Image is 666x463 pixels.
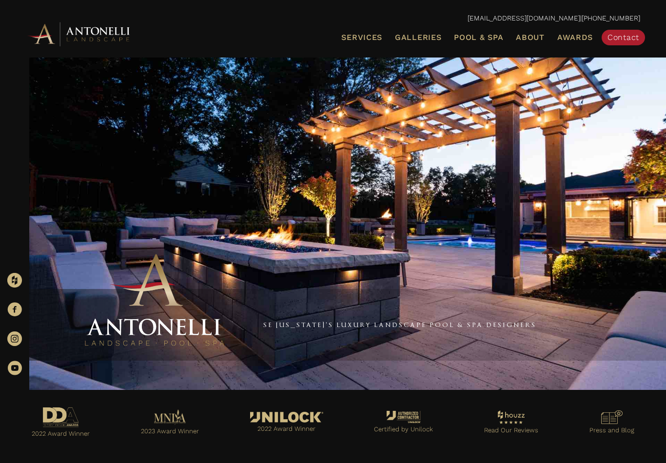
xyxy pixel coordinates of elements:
a: Pool & Spa [450,31,507,44]
a: Go to https://antonellilandscape.com/featured-projects/the-white-house/ [234,409,339,437]
img: Antonelli Horizontal Logo [26,20,133,47]
img: Antonelli Stacked Logo [81,250,228,351]
span: Pool & Spa [454,33,503,42]
a: Go to https://www.houzz.com/professionals/landscape-architects-and-landscape-designers/antonelli-... [469,408,554,439]
a: Go to https://antonellilandscape.com/press-media/ [573,408,650,439]
a: SE [US_STATE]'s Luxury Landscape Pool & Spa Designers [263,321,536,328]
span: Contact [607,33,639,42]
p: | [26,12,640,25]
span: Awards [557,33,593,42]
a: Awards [553,31,597,44]
a: Go to https://antonellilandscape.com/unilock-authorized-contractor/ [358,408,449,438]
a: [PHONE_NUMBER] [582,14,640,22]
a: Contact [602,30,645,45]
span: Galleries [395,33,441,42]
a: Go to https://antonellilandscape.com/pool-and-spa/executive-sweet/ [16,405,106,442]
a: Services [337,31,386,44]
a: About [512,31,548,44]
a: Galleries [391,31,445,44]
a: [EMAIL_ADDRESS][DOMAIN_NAME] [468,14,580,22]
span: About [516,34,545,41]
img: Houzz [7,273,22,288]
span: Services [341,34,382,41]
a: Go to https://antonellilandscape.com/pool-and-spa/dont-stop-believing/ [125,407,215,440]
